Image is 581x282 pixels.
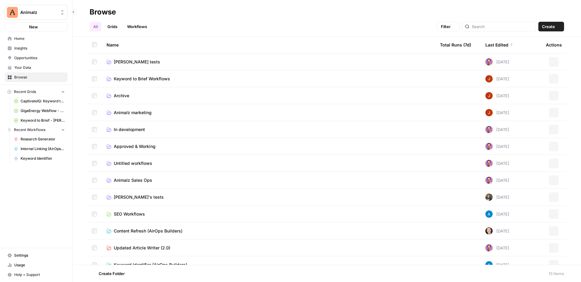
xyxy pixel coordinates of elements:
span: Keyword Identifier (AirOps Builders) [114,262,187,268]
button: Recent Workflows [5,125,67,134]
span: Browse [14,75,65,80]
span: Keyword to Brief Workflows [114,76,170,82]
div: Browse [90,7,116,17]
div: [DATE] [485,58,509,66]
div: Name [107,37,430,53]
div: [DATE] [485,194,509,201]
a: SEO Workflows [107,211,430,217]
button: Filter [437,22,460,31]
span: [PERSON_NAME]'s tests [114,194,164,200]
div: [DATE] [485,244,509,252]
img: 6puihir5v8umj4c82kqcaj196fcw [485,58,493,66]
span: Usage [14,262,65,268]
a: Untitled workflows [107,160,430,166]
a: Browse [5,72,67,82]
a: GigaEnergy Webflow - Shop Inventories [11,106,67,116]
a: Keyword Identifier (AirOps Builders) [107,262,430,268]
span: Settings [14,253,65,258]
span: Create [542,24,555,30]
span: Keyword to Brief - [PERSON_NAME] Code Grid [21,118,65,123]
a: Keyword to Brief Workflows [107,76,430,82]
a: Insights [5,43,67,53]
a: Animalz Sales Ops [107,177,430,183]
span: Content Refresh (AirOps Builders) [114,228,182,234]
span: Internal Linking (AirOps Builders) [21,146,65,152]
a: Opportunities [5,53,67,63]
button: Recent Grids [5,87,67,96]
span: In development [114,127,145,133]
img: erg4ip7zmrmc8e5ms3nyz8p46hz7 [485,92,493,99]
span: GigaEnergy Webflow - Shop Inventories [21,108,65,114]
a: Keyword Identifier [11,154,67,163]
img: Animalz Logo [7,7,18,18]
button: Workspace: Animalz [5,5,67,20]
a: Internal Linking (AirOps Builders) [11,144,67,154]
span: New [29,24,38,30]
a: CaptivateIQ: Keyword to Article [11,96,67,106]
img: axfdhis7hqllw7znytczg3qeu3ls [485,194,493,201]
span: Animalz Sales Ops [114,177,152,183]
div: [DATE] [485,109,509,116]
span: Archive [114,93,129,99]
a: Research Generator [11,134,67,144]
input: Search [472,24,533,30]
a: Animalz marketing [107,110,430,116]
a: Keyword to Brief - [PERSON_NAME] Code Grid [11,116,67,125]
a: Usage [5,260,67,270]
span: Filter [441,24,451,30]
span: Keyword Identifier [21,156,65,161]
a: [PERSON_NAME] tests [107,59,430,65]
img: 6puihir5v8umj4c82kqcaj196fcw [485,160,493,167]
a: Content Refresh (AirOps Builders) [107,228,430,234]
a: Updated Article Writer (2.0) [107,245,430,251]
span: Approved & Working [114,143,156,149]
span: SEO Workflows [114,211,145,217]
a: In development [107,127,430,133]
span: Insights [14,46,65,51]
span: Your Data [14,65,65,70]
span: Create Folder [99,271,125,277]
span: Research Generator [21,136,65,142]
a: Home [5,34,67,43]
div: [DATE] [485,126,509,133]
span: Help + Support [14,272,65,277]
span: Untitled workflows [114,160,152,166]
div: Actions [546,37,562,53]
img: 6puihir5v8umj4c82kqcaj196fcw [485,126,493,133]
a: Grids [104,22,121,31]
a: Settings [5,251,67,260]
div: [DATE] [485,177,509,184]
div: [DATE] [485,210,509,218]
img: o3cqybgnmipr355j8nz4zpq1mc6x [485,210,493,218]
span: Animalz [20,9,57,15]
span: Recent Grids [14,89,36,95]
div: [DATE] [485,261,509,268]
img: 6puihir5v8umj4c82kqcaj196fcw [485,244,493,252]
img: 6puihir5v8umj4c82kqcaj196fcw [485,177,493,184]
span: Animalz marketing [114,110,152,116]
a: Workflows [123,22,151,31]
span: Updated Article Writer (2.0) [114,245,170,251]
a: Approved & Working [107,143,430,149]
img: 6puihir5v8umj4c82kqcaj196fcw [485,143,493,150]
div: [DATE] [485,227,509,235]
button: Create Folder [90,269,128,278]
img: o3cqybgnmipr355j8nz4zpq1mc6x [485,261,493,268]
span: Recent Workflows [14,127,45,133]
div: [DATE] [485,143,509,150]
div: 13 Items [549,271,564,277]
div: Last Edited [485,37,513,53]
div: Total Runs (7d) [440,37,471,53]
span: Opportunities [14,55,65,61]
img: erg4ip7zmrmc8e5ms3nyz8p46hz7 [485,75,493,82]
div: [DATE] [485,92,509,99]
button: Help + Support [5,270,67,280]
button: New [5,22,67,31]
a: All [90,22,101,31]
span: CaptivateIQ: Keyword to Article [21,98,65,104]
img: erg4ip7zmrmc8e5ms3nyz8p46hz7 [485,109,493,116]
a: Your Data [5,63,67,72]
img: lgt9qu58mh3yk4jks3syankzq6oi [485,227,493,235]
span: Home [14,36,65,41]
div: [DATE] [485,160,509,167]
